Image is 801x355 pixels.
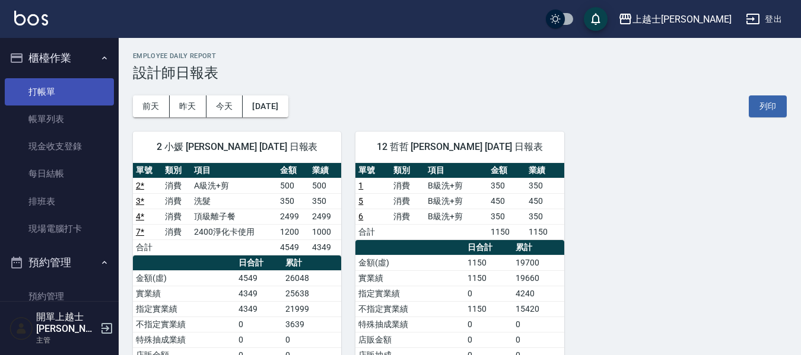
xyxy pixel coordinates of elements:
[282,316,341,332] td: 3639
[465,240,513,255] th: 日合計
[309,209,341,224] td: 2499
[162,163,191,178] th: 類別
[632,12,732,27] div: 上越士[PERSON_NAME]
[526,163,564,178] th: 業績
[5,188,114,215] a: 排班表
[513,301,564,316] td: 15420
[355,270,464,286] td: 實業績
[355,301,464,316] td: 不指定實業績
[355,163,564,240] table: a dense table
[282,301,341,316] td: 21999
[133,65,787,81] h3: 設計師日報表
[5,105,114,133] a: 帳單列表
[14,11,48,25] img: Logo
[749,95,787,117] button: 列印
[526,193,564,209] td: 450
[465,286,513,301] td: 0
[488,209,526,224] td: 350
[355,255,464,270] td: 金額(虛)
[36,335,97,346] p: 主管
[243,95,288,117] button: [DATE]
[277,239,309,255] td: 4549
[5,215,114,242] a: 現場電腦打卡
[390,178,425,193] td: 消費
[390,163,425,178] th: 類別
[355,316,464,332] td: 特殊抽成業績
[191,193,277,209] td: 洗髮
[513,240,564,255] th: 累計
[133,95,170,117] button: 前天
[133,163,162,178] th: 單號
[5,43,114,73] button: 櫃檯作業
[133,286,236,301] td: 實業績
[358,212,363,221] a: 6
[236,270,282,286] td: 4549
[282,270,341,286] td: 26048
[425,163,488,178] th: 項目
[162,193,191,209] td: 消費
[488,163,526,178] th: 金額
[425,193,488,209] td: B級洗+剪
[162,178,191,193] td: 消費
[282,332,341,347] td: 0
[309,178,341,193] td: 500
[584,7,608,31] button: save
[390,209,425,224] td: 消費
[355,163,390,178] th: 單號
[170,95,206,117] button: 昨天
[358,181,363,190] a: 1
[5,160,114,187] a: 每日結帳
[206,95,243,117] button: 今天
[236,255,282,271] th: 日合計
[425,178,488,193] td: B級洗+剪
[465,332,513,347] td: 0
[162,224,191,239] td: 消費
[513,270,564,286] td: 19660
[133,316,236,332] td: 不指定實業績
[309,163,341,178] th: 業績
[488,224,526,239] td: 1150
[191,209,277,224] td: 頂級離子餐
[191,178,277,193] td: A級洗+剪
[513,286,564,301] td: 4240
[465,316,513,332] td: 0
[133,270,236,286] td: 金額(虛)
[133,301,236,316] td: 指定實業績
[236,332,282,347] td: 0
[526,178,564,193] td: 350
[513,255,564,270] td: 19700
[277,163,309,178] th: 金額
[355,286,464,301] td: 指定實業績
[277,224,309,239] td: 1200
[133,52,787,60] h2: Employee Daily Report
[162,209,191,224] td: 消費
[465,301,513,316] td: 1150
[513,316,564,332] td: 0
[277,193,309,209] td: 350
[236,301,282,316] td: 4349
[277,209,309,224] td: 2499
[465,270,513,286] td: 1150
[370,141,549,153] span: 12 哲哲 [PERSON_NAME] [DATE] 日報表
[614,7,736,31] button: 上越士[PERSON_NAME]
[513,332,564,347] td: 0
[9,316,33,340] img: Person
[147,141,327,153] span: 2 小媛 [PERSON_NAME] [DATE] 日報表
[5,78,114,105] a: 打帳單
[191,224,277,239] td: 2400淨化卡使用
[425,209,488,224] td: B級洗+剪
[309,239,341,255] td: 4349
[133,163,341,255] table: a dense table
[465,255,513,270] td: 1150
[355,224,390,239] td: 合計
[236,286,282,301] td: 4349
[488,178,526,193] td: 350
[236,316,282,332] td: 0
[5,247,114,278] button: 預約管理
[133,239,162,255] td: 合計
[741,8,787,30] button: 登出
[358,196,363,206] a: 5
[309,193,341,209] td: 350
[282,286,341,301] td: 25638
[191,163,277,178] th: 項目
